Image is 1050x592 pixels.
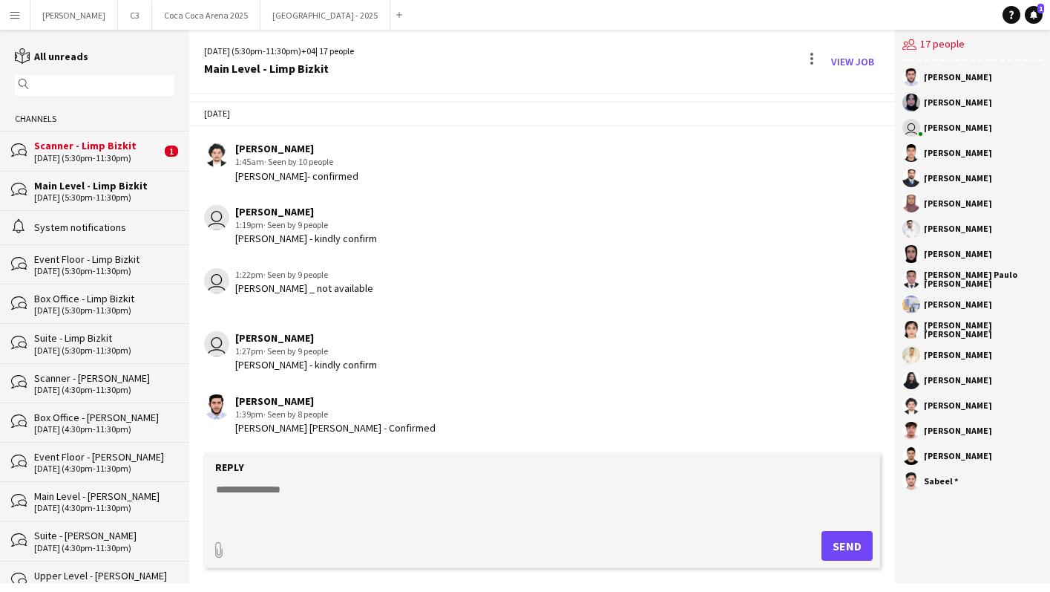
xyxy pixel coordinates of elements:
span: 1 [165,146,178,157]
div: [PERSON_NAME] [924,149,992,157]
div: Box Office - Limp Bizkit [34,292,174,305]
button: Coca Coca Arena 2025 [152,1,260,30]
div: [PERSON_NAME]- confirmed [235,169,358,183]
span: · Seen by 10 people [264,156,333,167]
div: [DATE] (5:30pm-11:30pm) [34,345,174,356]
span: · Seen by 8 people [263,409,328,420]
div: [PERSON_NAME] [924,73,992,82]
div: [PERSON_NAME] [924,300,992,309]
div: [PERSON_NAME] [924,426,992,435]
div: [PERSON_NAME] Paulo [PERSON_NAME] [924,270,1043,288]
div: [DATE] (4:30pm-11:30pm) [34,463,174,474]
div: Main Level - [PERSON_NAME] [34,489,174,503]
div: 17 people [902,30,1043,61]
div: [PERSON_NAME] [924,401,992,410]
div: Sabeel * [924,477,958,486]
div: [PERSON_NAME] [924,174,992,183]
div: [PERSON_NAME] [PERSON_NAME] [924,321,1043,339]
div: [DATE] (5:30pm-11:30pm) [34,153,161,163]
div: [PERSON_NAME] [235,142,358,155]
div: [PERSON_NAME] - kindly confirm [235,232,377,245]
a: 1 [1025,6,1043,24]
div: Scanner - [PERSON_NAME] [34,371,174,385]
div: [PERSON_NAME] [PERSON_NAME] - Confirmed [235,421,436,435]
div: [DATE] (5:30pm-11:30pm) [34,266,174,276]
div: [PERSON_NAME] [924,250,992,258]
div: [PERSON_NAME] [924,351,992,360]
button: Send [821,531,873,561]
div: [DATE] (4:30pm-11:30pm) [34,503,174,513]
span: · Seen by 9 people [263,345,328,357]
div: Event Floor - Limp Bizkit [34,253,174,266]
div: [PERSON_NAME] [924,224,992,233]
a: All unreads [15,50,88,63]
div: [PERSON_NAME] [924,98,992,107]
span: · Seen by 9 people [263,219,328,230]
span: · Seen by 9 people [263,269,328,280]
div: [PERSON_NAME] - kindly confirm [235,358,377,371]
div: [DATE] [189,101,895,126]
div: Main Level - Limp Bizkit [204,62,354,75]
div: 1:39pm [235,408,436,421]
div: [PERSON_NAME] [924,123,992,132]
div: [PERSON_NAME] [235,205,377,218]
div: Event Floor - [PERSON_NAME] [34,450,174,463]
div: Box Office - [PERSON_NAME] [34,411,174,424]
div: [PERSON_NAME] [235,394,436,408]
div: [PERSON_NAME] _ not available [235,282,373,295]
div: Scanner - Limp Bizkit [34,139,161,152]
div: 1:19pm [235,218,377,232]
div: [PERSON_NAME] [924,376,992,385]
div: System notifications [34,221,174,234]
div: [DATE] (5:30pm-11:30pm) [34,305,174,316]
div: Main Level - Limp Bizkit [34,179,174,192]
span: +04 [301,45,315,56]
div: [PERSON_NAME] [924,452,992,461]
div: 1:22pm [235,268,373,282]
div: [DATE] (5:30pm-11:30pm) | 17 people [204,45,354,58]
div: [DATE] (4:30pm-11:30pm) [34,543,174,553]
button: [GEOGRAPHIC_DATA] - 2025 [260,1,390,30]
div: [DATE] (4:30pm-11:30pm) [34,424,174,435]
div: [DATE] (5:30pm-11:30pm) [34,192,174,203]
div: Upper Level - [PERSON_NAME] [34,569,174,582]
div: [PERSON_NAME] [235,331,377,345]
div: [DATE] (4:30pm-11:30pm) [34,385,174,395]
div: [PERSON_NAME] [924,199,992,208]
button: [PERSON_NAME] [30,1,118,30]
div: Suite - [PERSON_NAME] [34,529,174,542]
div: 1:27pm [235,345,377,358]
div: 1:45am [235,155,358,169]
span: 1 [1037,4,1044,13]
div: Suite - Limp Bizkit [34,331,174,345]
a: View Job [825,50,880,74]
button: C3 [118,1,152,30]
label: Reply [215,461,244,474]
